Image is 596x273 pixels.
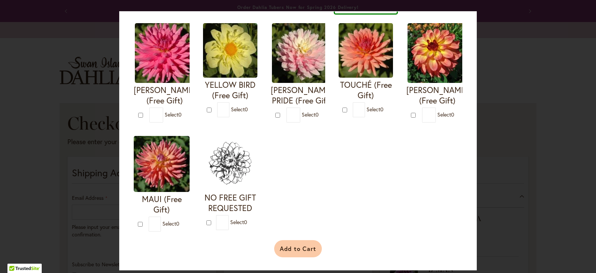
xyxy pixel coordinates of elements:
span: Select [165,111,181,118]
span: Select [231,106,248,113]
h4: [PERSON_NAME] (Free Gift) [406,85,468,106]
span: Select [367,106,383,113]
span: 0 [451,111,454,118]
span: 0 [176,220,179,227]
span: 0 [244,218,247,226]
img: YELLOW BIRD (Free Gift) [203,23,257,78]
h4: [PERSON_NAME] (Free Gift) [134,85,196,106]
span: Select [230,218,247,226]
img: MAUI (Free Gift) [134,136,190,192]
img: CHILSON'S PRIDE (Free Gift) [272,23,332,83]
span: 0 [178,111,181,118]
span: Select [437,111,454,118]
span: 0 [316,111,318,118]
img: HERBERT SMITH (Free Gift) [135,23,194,83]
h4: MAUI (Free Gift) [134,194,190,215]
span: Select [162,220,179,227]
h4: TOUCHÉ (Free Gift) [339,80,393,100]
h4: NO FREE GIFT REQUESTED [203,192,257,213]
span: 0 [245,106,248,113]
span: 0 [380,106,383,113]
h4: [PERSON_NAME] PRIDE (Free Gift) [271,85,333,106]
img: TOUCHÉ (Free Gift) [339,23,393,78]
h4: YELLOW BIRD (Free Gift) [203,80,257,100]
img: NO FREE GIFT REQUESTED [203,136,257,190]
iframe: Launch Accessibility Center [6,246,26,267]
span: Select [302,111,318,118]
button: Add to Cart [274,240,322,257]
img: MAI TAI (Free Gift) [408,23,467,83]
